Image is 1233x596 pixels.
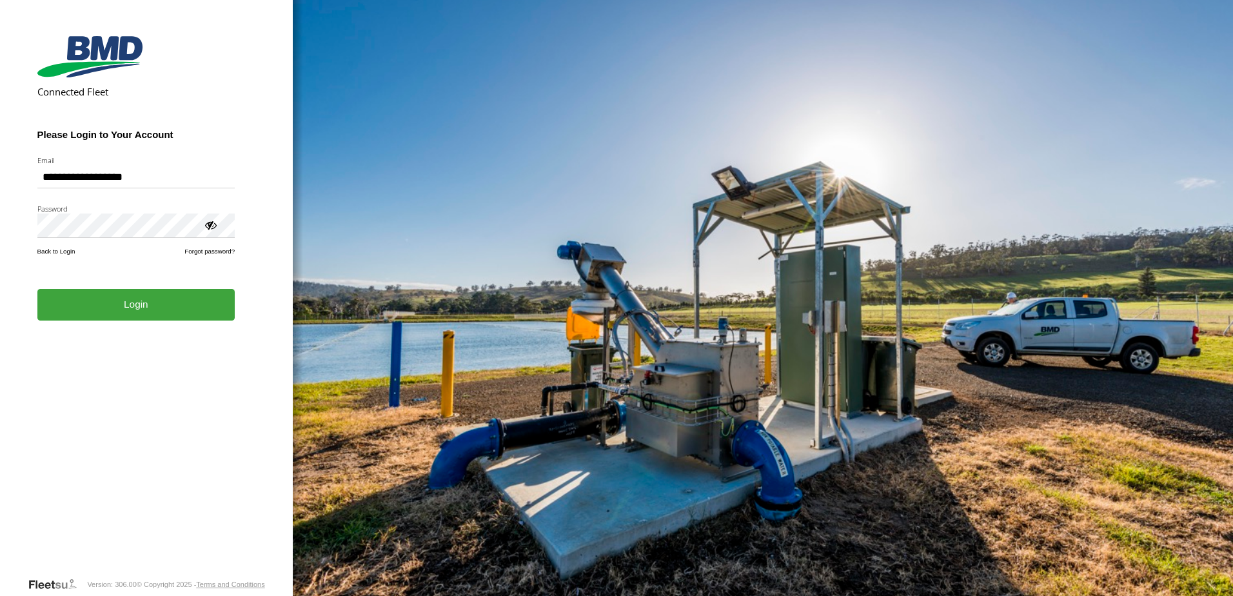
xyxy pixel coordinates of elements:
[87,581,136,588] div: Version: 306.00
[196,581,264,588] a: Terms and Conditions
[37,85,235,98] h2: Connected Fleet
[28,578,87,591] a: Visit our Website
[137,581,265,588] div: © Copyright 2025 -
[37,204,235,214] label: Password
[37,36,143,77] img: BMD
[37,155,235,165] label: Email
[37,248,75,255] a: Back to Login
[184,248,235,255] a: Forgot password?
[37,289,235,321] button: Login
[37,129,235,140] h3: Please Login to Your Account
